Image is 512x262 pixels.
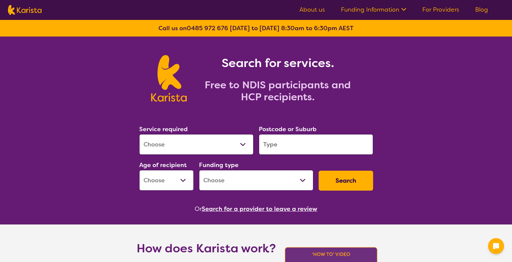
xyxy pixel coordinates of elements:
[139,125,188,133] label: Service required
[341,6,406,14] a: Funding Information
[158,24,354,32] b: Call us on [DATE] to [DATE] 8:30am to 6:30pm AEST
[151,55,187,102] img: Karista logo
[299,6,325,14] a: About us
[259,134,373,155] input: Type
[195,55,361,71] h1: Search for services.
[199,161,239,169] label: Funding type
[137,240,276,256] h1: How does Karista work?
[187,24,228,32] a: 0485 972 676
[422,6,459,14] a: For Providers
[195,204,202,214] span: Or
[475,6,488,14] a: Blog
[139,161,187,169] label: Age of recipient
[259,125,317,133] label: Postcode or Suburb
[195,79,361,103] h2: Free to NDIS participants and HCP recipients.
[319,171,373,191] button: Search
[8,5,42,15] img: Karista logo
[202,204,317,214] button: Search for a provider to leave a review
